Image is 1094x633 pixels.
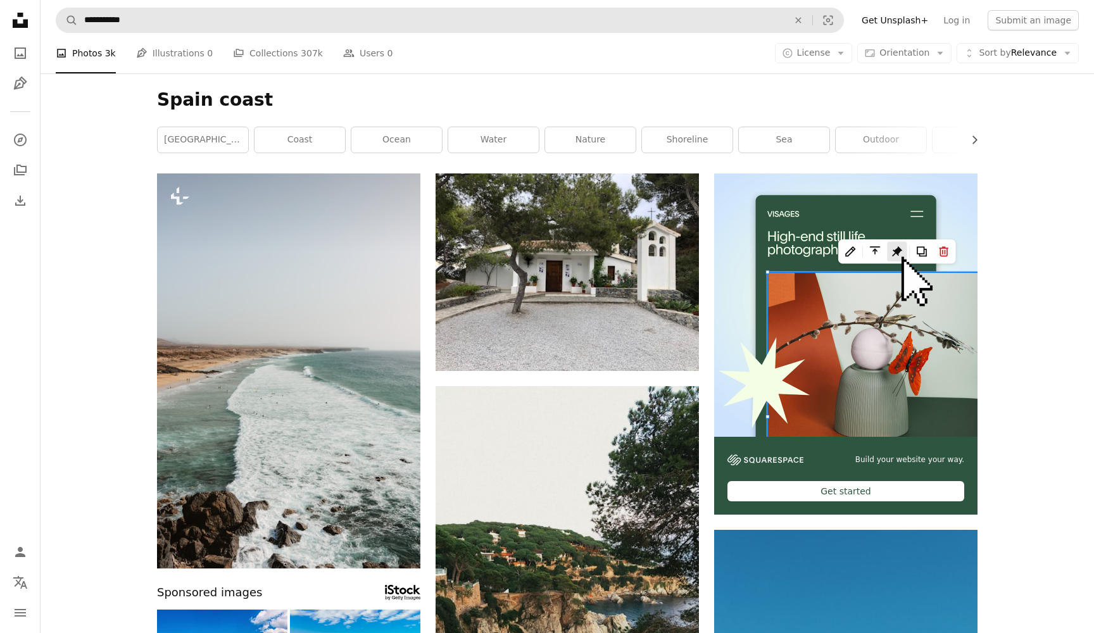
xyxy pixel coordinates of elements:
[957,43,1079,63] button: Sort byRelevance
[775,43,853,63] button: License
[8,41,33,66] a: Photos
[8,600,33,625] button: Menu
[879,47,929,58] span: Orientation
[56,8,78,32] button: Search Unsplash
[988,10,1079,30] button: Submit an image
[963,127,978,153] button: scroll list to the right
[157,365,420,376] a: a view of the ocean from a rocky cliff
[8,539,33,565] a: Log in / Sign up
[936,10,978,30] a: Log in
[157,89,978,111] h1: Spain coast
[979,47,1057,60] span: Relevance
[255,127,345,153] a: coast
[545,127,636,153] a: nature
[8,8,33,35] a: Home — Unsplash
[436,173,699,371] img: a white house with a tree in front of it
[387,46,393,60] span: 0
[642,127,732,153] a: shoreline
[979,47,1010,58] span: Sort by
[855,454,964,465] span: Build your website your way.
[854,10,936,30] a: Get Unsplash+
[56,8,844,33] form: Find visuals sitewide
[301,46,323,60] span: 307k
[351,127,442,153] a: ocean
[343,33,393,73] a: Users 0
[797,47,831,58] span: License
[436,266,699,277] a: a white house with a tree in front of it
[8,570,33,595] button: Language
[136,33,213,73] a: Illustrations 0
[8,71,33,96] a: Illustrations
[857,43,952,63] button: Orientation
[448,127,539,153] a: water
[727,481,964,501] div: Get started
[158,127,248,153] a: [GEOGRAPHIC_DATA]
[836,127,926,153] a: outdoor
[157,584,262,602] span: Sponsored images
[933,127,1023,153] a: beach
[8,127,33,153] a: Explore
[784,8,812,32] button: Clear
[233,33,323,73] a: Collections 307k
[714,173,978,437] img: file-1723602894256-972c108553a7image
[714,173,978,515] a: Build your website your way.Get started
[8,188,33,213] a: Download History
[157,173,420,568] img: a view of the ocean from a rocky cliff
[207,46,213,60] span: 0
[813,8,843,32] button: Visual search
[436,556,699,567] a: green trees on brown rocky mountain beside river during daytime
[8,158,33,183] a: Collections
[739,127,829,153] a: sea
[727,454,803,465] img: file-1606177908946-d1eed1cbe4f5image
